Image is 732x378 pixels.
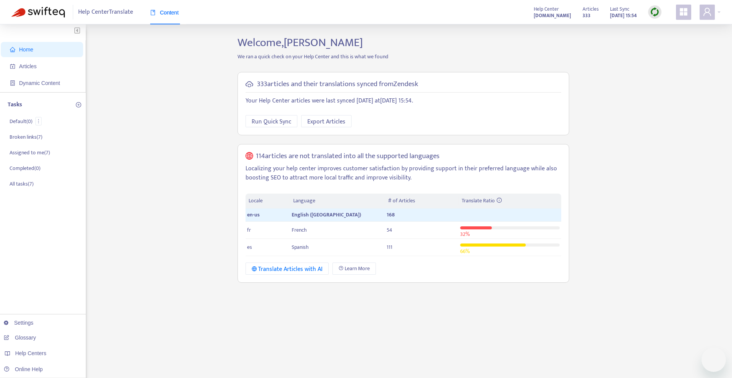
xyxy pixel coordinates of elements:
span: book [150,10,156,15]
span: Home [19,46,33,53]
span: fr [247,226,251,234]
div: Translate Articles with AI [252,264,323,274]
span: English ([GEOGRAPHIC_DATA]) [292,210,361,219]
p: Localizing your help center improves customer satisfaction by providing support in their preferre... [246,164,561,183]
span: Run Quick Sync [252,117,291,127]
button: Export Articles [301,115,352,127]
span: Last Sync [610,5,629,13]
a: Glossary [4,335,36,341]
strong: [DATE] 15:54 [610,11,637,20]
img: sync.dc5367851b00ba804db3.png [650,7,660,17]
p: Your Help Center articles were last synced [DATE] at [DATE] 15:54 . [246,96,561,106]
a: Learn More [332,263,376,275]
span: account-book [10,64,15,69]
p: Default ( 0 ) [10,117,32,125]
span: Articles [19,63,37,69]
span: Spanish [292,243,309,251]
span: Dynamic Content [19,80,60,86]
span: Help Centers [15,350,47,356]
span: French [292,226,307,234]
button: Run Quick Sync [246,115,297,127]
h5: 333 articles and their translations synced from Zendesk [257,80,418,89]
strong: 333 [583,11,591,20]
span: 66 % [460,247,470,256]
span: Help Center Translate [78,5,133,19]
p: Assigned to me ( 7 ) [10,149,50,157]
img: Swifteq [11,7,65,18]
span: plus-circle [76,102,81,107]
p: Broken links ( 7 ) [10,133,42,141]
iframe: Button to launch messaging window, 1 unread message [701,348,726,372]
iframe: Number of unread messages [712,346,727,354]
span: Welcome, [PERSON_NAME] [238,33,363,52]
span: cloud-sync [246,80,253,88]
a: Settings [4,320,34,326]
div: Translate Ratio [462,197,558,205]
span: user [703,7,712,16]
span: 54 [387,226,392,234]
span: more [36,119,41,124]
span: es [247,243,252,251]
span: appstore [679,7,688,16]
p: Completed ( 0 ) [10,164,40,172]
th: Locale [246,194,291,208]
span: 168 [387,210,395,219]
a: Online Help [4,366,43,372]
span: Articles [583,5,599,13]
p: Tasks [8,100,22,109]
span: Export Articles [307,117,345,127]
a: [DOMAIN_NAME] [534,11,571,20]
span: Content [150,10,179,16]
span: home [10,47,15,52]
span: global [246,152,253,161]
h5: 114 articles are not translated into all the supported languages [256,152,440,161]
span: en-us [247,210,260,219]
p: All tasks ( 7 ) [10,180,34,188]
span: container [10,80,15,86]
span: 32 % [460,230,470,239]
span: Help Center [534,5,559,13]
span: Learn More [345,264,370,273]
button: Translate Articles with AI [246,263,329,275]
span: 111 [387,243,392,251]
th: Language [290,194,385,208]
button: more [35,117,42,125]
th: # of Articles [385,194,459,208]
p: We ran a quick check on your Help Center and this is what we found [232,53,575,61]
